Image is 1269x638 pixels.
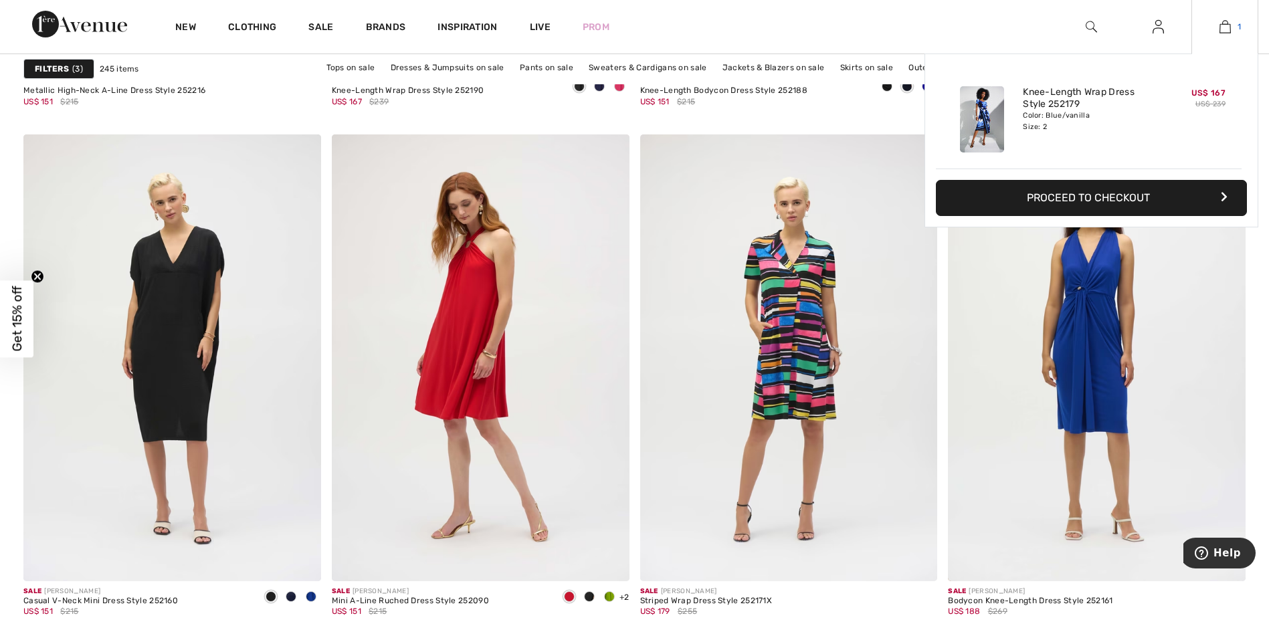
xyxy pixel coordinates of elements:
[678,605,697,617] span: $255
[640,607,670,616] span: US$ 179
[640,597,773,606] div: Striped Wrap Dress Style 252171X
[32,11,127,37] img: 1ère Avenue
[1153,19,1164,35] img: My Info
[897,76,917,98] div: Midnight Blue
[948,607,980,616] span: US$ 188
[677,96,695,108] span: $215
[559,587,579,609] div: Radiant red
[716,59,832,76] a: Jackets & Blazers on sale
[640,587,658,595] span: Sale
[948,134,1246,580] img: Bodycon Knee-Length Dress Style 252161. Royal Sapphire 163
[23,597,178,606] div: Casual V-Neck Mini Dress Style 252160
[902,59,988,76] a: Outerwear on sale
[1219,19,1231,35] img: My Bag
[1023,110,1155,132] div: Color: Blue/vanilla Size: 2
[366,21,406,35] a: Brands
[917,76,937,98] div: Royal Sapphire 163
[1191,88,1226,98] span: US$ 167
[948,597,1112,606] div: Bodycon Knee-Length Dress Style 252161
[332,134,629,580] img: Mini A-Line Ruched Dress Style 252090. Radiant red
[332,597,489,606] div: Mini A-Line Ruched Dress Style 252090
[1086,19,1097,35] img: search the website
[384,59,511,76] a: Dresses & Jumpsuits on sale
[579,587,599,609] div: Black
[948,587,1112,597] div: [PERSON_NAME]
[1142,19,1175,35] a: Sign In
[948,587,966,595] span: Sale
[599,587,619,609] div: Greenery
[308,21,333,35] a: Sale
[35,63,69,75] strong: Filters
[437,21,497,35] span: Inspiration
[609,76,629,98] div: Geranium
[332,86,484,96] div: Knee-Length Wrap Dress Style 252190
[1183,538,1256,571] iframe: Opens a widget where you can find more information
[640,134,938,580] img: Striped Wrap Dress Style 252171X. Black/Multi
[31,270,44,284] button: Close teaser
[640,86,807,96] div: Knee-Length Bodycon Dress Style 252188
[60,605,78,617] span: $215
[332,587,350,595] span: Sale
[1192,19,1258,35] a: 1
[988,605,1007,617] span: $269
[332,607,361,616] span: US$ 151
[1195,100,1226,108] s: US$ 239
[23,607,53,616] span: US$ 151
[175,21,196,35] a: New
[23,86,205,96] div: Metallic High-Neck A-Line Dress Style 252216
[100,63,139,75] span: 245 items
[23,134,321,580] img: Casual V-Neck Mini Dress Style 252160. Black
[960,86,1004,152] img: Knee-Length Wrap Dress Style 252179
[834,59,900,76] a: Skirts on sale
[60,96,78,108] span: $215
[369,96,389,108] span: $239
[320,59,382,76] a: Tops on sale
[9,286,25,352] span: Get 15% off
[369,605,387,617] span: $215
[589,76,609,98] div: Midnight Blue
[72,63,83,75] span: 3
[281,587,301,609] div: Midnight Blue
[877,76,897,98] div: Black
[1238,21,1241,33] span: 1
[23,587,178,597] div: [PERSON_NAME]
[619,593,629,602] span: +2
[1023,86,1155,110] a: Knee-Length Wrap Dress Style 252179
[640,97,670,106] span: US$ 151
[332,97,362,106] span: US$ 167
[640,587,773,597] div: [PERSON_NAME]
[569,76,589,98] div: Black
[936,180,1247,216] button: Proceed to Checkout
[583,20,609,34] a: Prom
[513,59,580,76] a: Pants on sale
[261,587,281,609] div: Black
[530,20,551,34] a: Live
[228,21,276,35] a: Clothing
[301,587,321,609] div: Royal Sapphire 163
[23,97,53,106] span: US$ 151
[23,587,41,595] span: Sale
[582,59,713,76] a: Sweaters & Cardigans on sale
[332,587,489,597] div: [PERSON_NAME]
